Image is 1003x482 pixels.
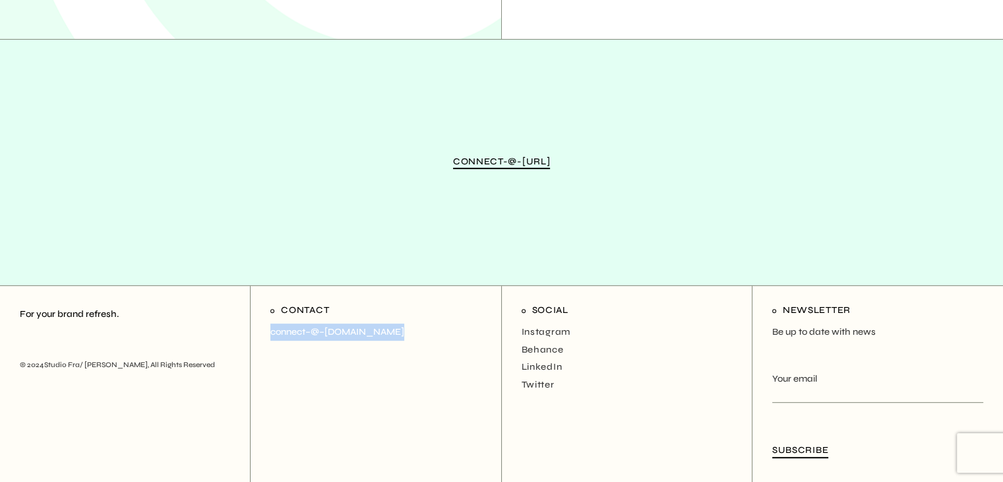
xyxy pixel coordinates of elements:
[453,152,551,174] a: connect-@-[URL]
[772,300,983,321] h4: Newsletter
[522,376,555,394] a: Twitter
[44,361,148,369] a: Studio Fra/ [PERSON_NAME]
[772,370,983,419] label: Your email
[20,357,230,374] div: © 2024 , All Rights Reserved
[522,359,562,376] a: LinkedIn
[522,324,570,341] a: Instagram
[20,308,230,321] h5: For your brand refresh.
[270,324,481,341] p: connect–@–[DOMAIN_NAME]
[772,388,983,403] input: Your email
[772,324,983,341] p: Be up to date with news
[522,300,732,321] h4: Social
[772,370,983,462] form: Contact form
[522,341,564,359] a: Behance
[772,440,828,462] button: Subscribe
[270,300,481,321] h4: Contact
